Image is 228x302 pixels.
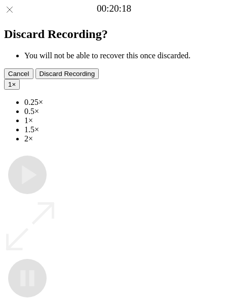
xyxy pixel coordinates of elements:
[8,81,12,88] span: 1
[24,98,224,107] li: 0.25×
[24,134,224,143] li: 2×
[24,107,224,116] li: 0.5×
[97,3,131,14] a: 00:20:18
[24,125,224,134] li: 1.5×
[35,68,99,79] button: Discard Recording
[4,68,33,79] button: Cancel
[4,79,20,90] button: 1×
[24,116,224,125] li: 1×
[4,27,224,41] h2: Discard Recording?
[24,51,224,60] li: You will not be able to recover this once discarded.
